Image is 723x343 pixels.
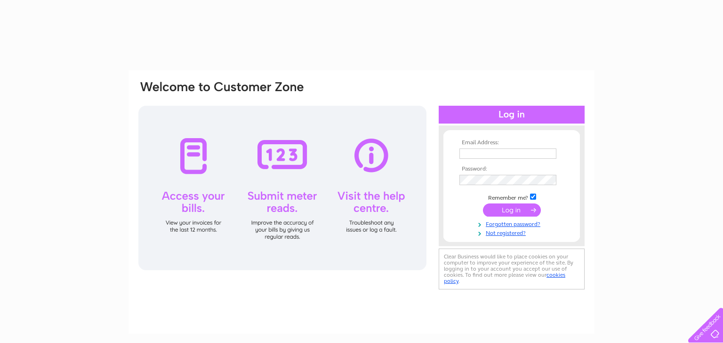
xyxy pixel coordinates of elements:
div: Clear Business would like to place cookies on your computer to improve your experience of the sit... [439,249,585,289]
td: Remember me? [457,192,566,202]
th: Password: [457,166,566,172]
a: Forgotten password? [459,219,566,228]
a: cookies policy [444,272,565,284]
a: Not registered? [459,228,566,237]
input: Submit [483,203,541,217]
th: Email Address: [457,140,566,146]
